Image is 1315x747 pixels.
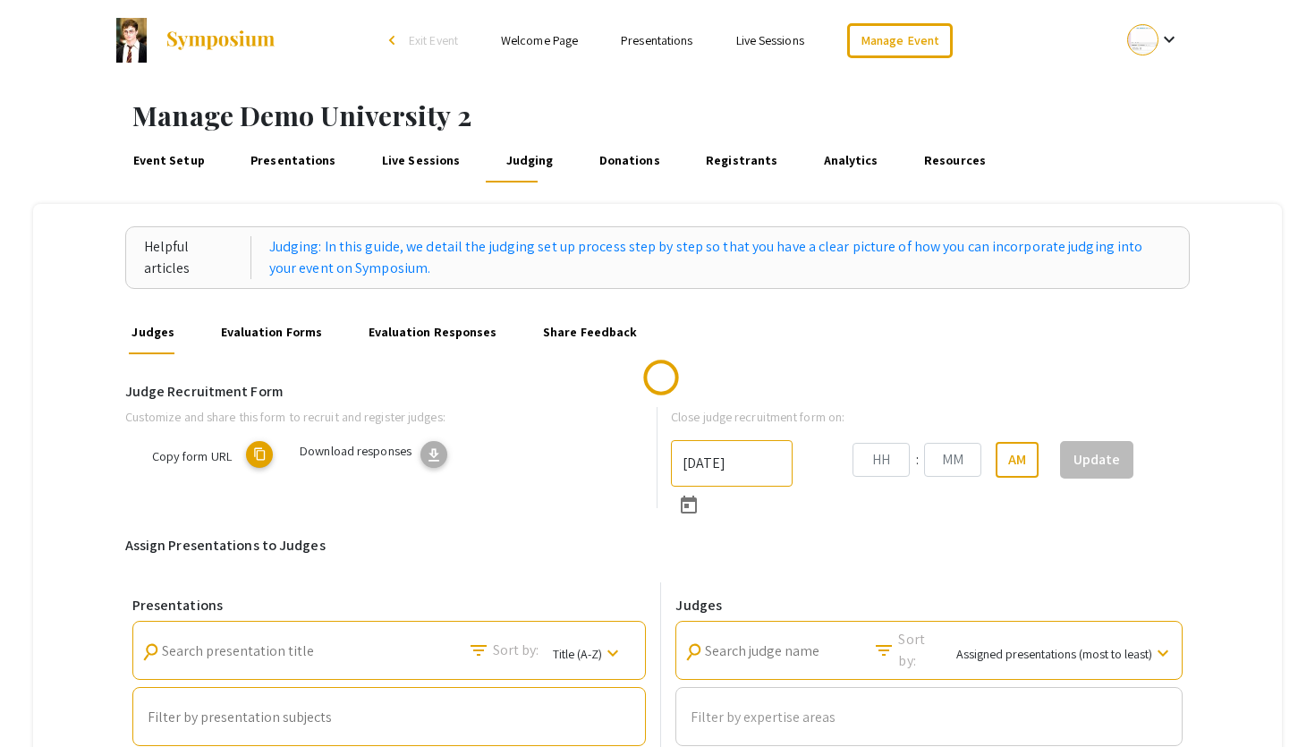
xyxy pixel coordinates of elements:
[116,18,276,63] a: Demo University 2
[847,23,953,58] a: Manage Event
[691,706,1167,729] mat-chip-list: Auto complete
[956,645,1152,661] span: Assigned presentations (most to least)
[493,640,539,661] span: Sort by:
[942,636,1175,670] button: Assigned presentations (most to least)
[1108,20,1199,60] button: Expand account dropdown
[683,640,707,664] mat-icon: Search
[596,140,663,183] a: Donations
[152,447,232,464] span: Copy form URL
[132,597,647,614] h6: Presentations
[853,443,910,477] input: Hours
[503,140,556,183] a: Judging
[553,645,602,661] span: Title (A-Z)
[602,642,624,664] mat-icon: keyboard_arrow_down
[820,140,881,183] a: Analytics
[539,311,641,354] a: Share Feedback
[144,236,251,279] div: Helpful articles
[389,35,400,46] div: arrow_back_ios
[675,597,1183,614] h6: Judges
[1060,441,1133,479] button: Update
[165,30,276,51] img: Symposium by ForagerOne
[996,442,1039,478] button: AM
[409,32,458,48] span: Exit Event
[148,706,632,729] mat-chip-list: Auto complete
[125,407,628,427] p: Customize and share this form to recruit and register judges:
[873,640,895,661] mat-icon: Search
[910,449,924,471] div: :
[920,140,988,183] a: Resources
[130,140,208,183] a: Event Setup
[420,441,447,468] button: download
[1152,642,1174,664] mat-icon: keyboard_arrow_down
[217,311,326,354] a: Evaluation Forms
[125,537,1191,554] h6: Assign Presentations to Judges
[539,636,638,670] button: Title (A-Z)
[125,383,1191,400] h6: Judge Recruitment Form
[378,140,463,183] a: Live Sessions
[269,236,1172,279] a: Judging: In this guide, we detail the judging set up process step by step so that you have a clea...
[468,640,489,661] mat-icon: Search
[246,441,273,468] mat-icon: copy URL
[1158,29,1180,50] mat-icon: Expand account dropdown
[247,140,339,183] a: Presentations
[671,487,707,522] button: Open calendar
[365,311,500,354] a: Evaluation Responses
[132,99,1315,132] h1: Manage Demo University 2
[425,446,443,464] span: download
[139,640,163,664] mat-icon: Search
[736,32,804,48] a: Live Sessions
[702,140,780,183] a: Registrants
[129,311,178,354] a: Judges
[924,443,981,477] input: Minutes
[116,18,147,63] img: Demo University 2
[671,407,844,427] label: Close judge recruitment form on:
[501,32,578,48] a: Welcome Page
[621,32,692,48] a: Presentations
[300,442,411,459] span: Download responses
[13,666,76,734] iframe: Chat
[898,629,942,672] span: Sort by:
